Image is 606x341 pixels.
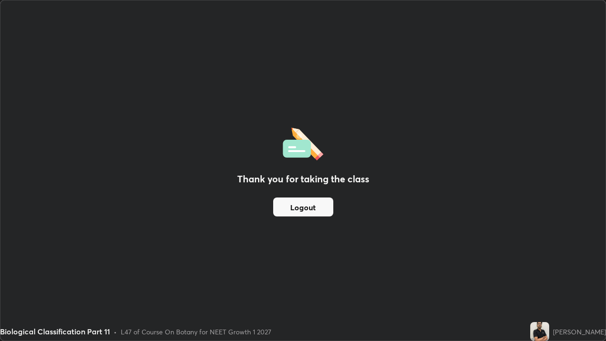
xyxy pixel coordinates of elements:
[283,125,323,161] img: offlineFeedback.1438e8b3.svg
[121,327,271,337] div: L47 of Course On Botany for NEET Growth 1 2027
[114,327,117,337] div: •
[530,322,549,341] img: b2da9b2492c24f11b274d36eb37de468.jpg
[237,172,369,186] h2: Thank you for taking the class
[273,197,333,216] button: Logout
[553,327,606,337] div: [PERSON_NAME]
